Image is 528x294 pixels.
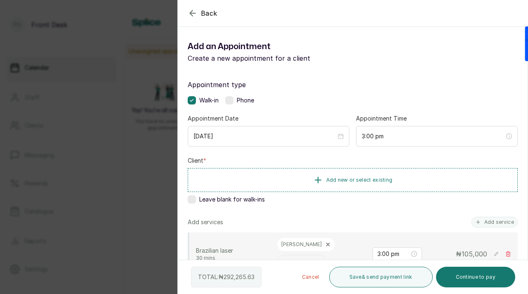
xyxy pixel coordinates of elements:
input: Select time [362,132,504,141]
p: Add services [188,218,223,226]
label: Appointment Date [188,114,238,123]
input: Select date [193,132,336,141]
h1: Add an Appointment [188,40,353,53]
button: Cancel [295,267,326,287]
p: 30 mins [196,255,270,261]
p: [PERSON_NAME] [281,241,322,248]
label: Appointment Time [356,114,407,123]
span: 292,265.63 [224,273,255,280]
p: TOTAL: ₦ [198,273,255,281]
span: Phone [237,96,254,104]
button: Add service [471,217,518,228]
label: Appointment type [188,80,518,90]
p: Brazilian laser [196,247,270,255]
button: Add new or select existing [188,168,518,192]
span: 105,000 [462,250,487,258]
p: Create a new appointment for a client [188,53,353,63]
button: Continue to pay [436,267,516,287]
button: Save& send payment link [329,267,433,287]
span: Walk-in [199,96,219,104]
span: Add new or select existing [326,177,393,183]
label: Client [188,156,206,165]
button: Back [188,8,217,18]
span: Leave blank for walk-ins [199,195,265,204]
input: Select time [377,249,410,258]
p: ₦ [456,249,487,259]
span: Back [201,8,217,18]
